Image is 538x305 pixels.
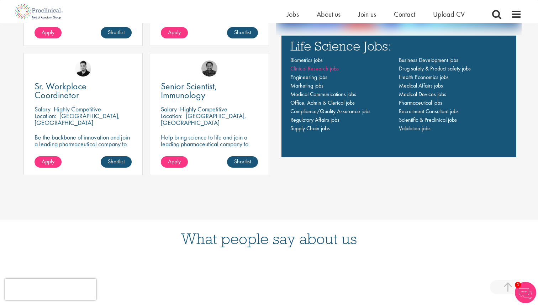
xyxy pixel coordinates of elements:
[168,28,181,36] span: Apply
[35,82,132,100] a: Sr. Workplace Coordinator
[227,156,258,168] a: Shortlist
[290,116,339,123] a: Regulatory Affairs jobs
[161,80,217,101] span: Senior Scientist, Immunology
[180,105,227,113] p: Highly Competitive
[515,282,521,288] span: 1
[201,61,217,77] img: Mike Raletz
[227,27,258,38] a: Shortlist
[290,56,323,64] a: Biometrics jobs
[399,125,431,132] a: Validation jobs
[35,112,56,120] span: Location:
[515,282,536,303] img: Chatbot
[161,27,188,38] a: Apply
[290,82,323,89] a: Marketing jobs
[161,112,246,127] p: [GEOGRAPHIC_DATA], [GEOGRAPHIC_DATA]
[399,90,446,98] a: Medical Devices jobs
[101,27,132,38] a: Shortlist
[433,10,465,19] a: Upload CV
[399,107,459,115] a: Recruitment Consultant jobs
[42,158,54,165] span: Apply
[399,65,471,72] a: Drug safety & Product safety jobs
[35,156,62,168] a: Apply
[358,10,376,19] a: Join us
[399,56,458,64] a: Business Development jobs
[75,61,91,77] img: Anderson Maldonado
[290,99,355,106] a: Office, Admin & Clerical jobs
[101,156,132,168] a: Shortlist
[168,158,181,165] span: Apply
[290,39,507,52] h3: Life Science Jobs:
[287,10,299,19] a: Jobs
[42,28,54,36] span: Apply
[35,105,51,113] span: Salary
[399,116,457,123] a: Scientific & Preclinical jobs
[290,65,339,72] a: Clinical Research jobs
[35,134,132,161] p: Be the backbone of innovation and join a leading pharmaceutical company to help keep life-changin...
[290,90,356,98] a: Medical Communications jobs
[290,73,327,81] a: Engineering jobs
[399,82,443,89] a: Medical Affairs jobs
[35,112,120,127] p: [GEOGRAPHIC_DATA], [GEOGRAPHIC_DATA]
[290,56,507,133] nav: Main navigation
[161,82,258,100] a: Senior Scientist, Immunology
[290,125,330,132] a: Supply Chain jobs
[161,105,177,113] span: Salary
[161,112,183,120] span: Location:
[35,80,86,101] span: Sr. Workplace Coordinator
[35,27,62,38] a: Apply
[399,99,442,106] a: Pharmaceutical jobs
[399,73,449,81] a: Health Economics jobs
[161,134,258,168] p: Help bring science to life and join a leading pharmaceutical company to play a key role in delive...
[5,279,96,300] iframe: reCAPTCHA
[290,107,370,115] a: Compliance/Quality Assurance jobs
[394,10,415,19] a: Contact
[317,10,341,19] a: About us
[54,105,101,113] p: Highly Competitive
[161,156,188,168] a: Apply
